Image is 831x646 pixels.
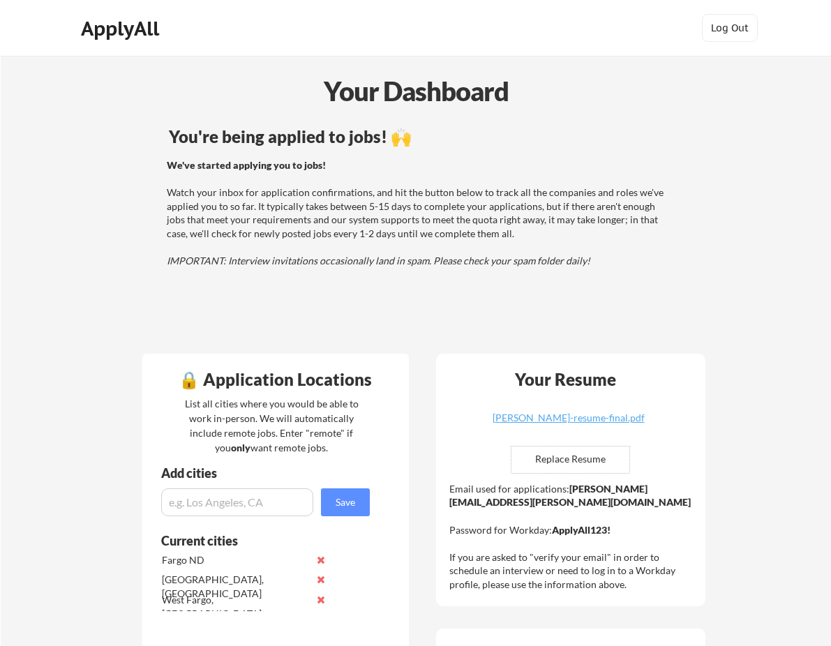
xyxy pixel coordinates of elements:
[449,482,696,592] div: Email used for applications: Password for Workday: If you are asked to "verify your email" in ord...
[552,524,611,536] strong: ApplyAll123!
[449,483,691,509] strong: [PERSON_NAME][EMAIL_ADDRESS][PERSON_NAME][DOMAIN_NAME]
[162,573,309,600] div: [GEOGRAPHIC_DATA], [GEOGRAPHIC_DATA]
[702,14,758,42] button: Log Out
[162,593,309,620] div: West Fargo, [GEOGRAPHIC_DATA]
[81,17,163,40] div: ApplyAll
[146,371,405,388] div: 🔒 Application Locations
[1,71,831,111] div: Your Dashboard
[321,488,370,516] button: Save
[167,159,326,171] strong: We've started applying you to jobs!
[169,128,672,145] div: You're being applied to jobs! 🙌
[486,413,652,423] div: [PERSON_NAME]-resume-final.pdf
[161,467,373,479] div: Add cities
[167,255,590,266] em: IMPORTANT: Interview invitations occasionally land in spam. Please check your spam folder daily!
[486,413,652,435] a: [PERSON_NAME]-resume-final.pdf
[167,158,670,268] div: Watch your inbox for application confirmations, and hit the button below to track all the compani...
[176,396,368,455] div: List all cities where you would be able to work in-person. We will automatically include remote j...
[497,371,635,388] div: Your Resume
[162,553,309,567] div: Fargo ND
[161,534,354,547] div: Current cities
[161,488,313,516] input: e.g. Los Angeles, CA
[231,442,250,453] strong: only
